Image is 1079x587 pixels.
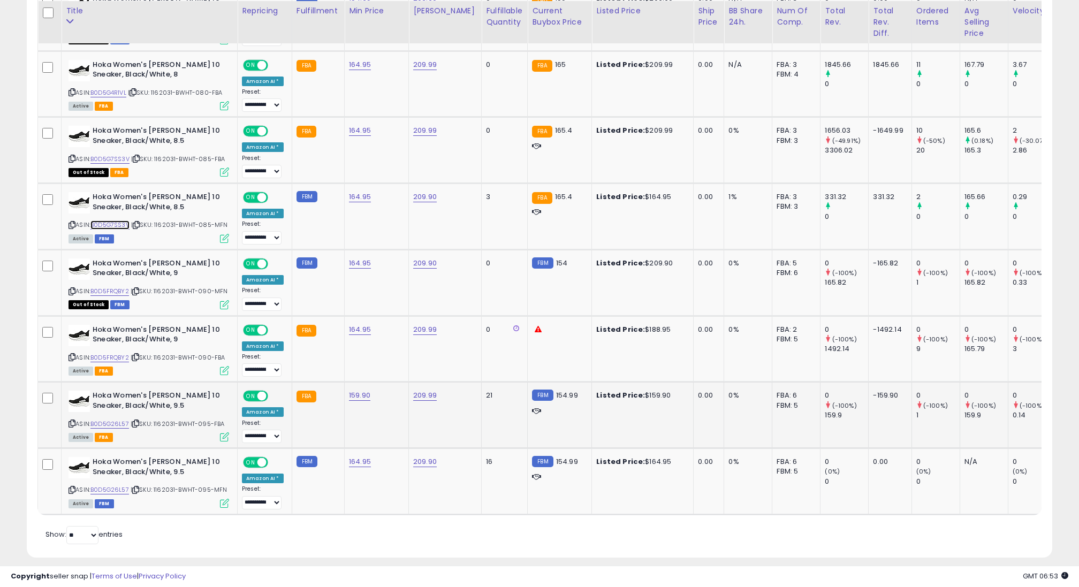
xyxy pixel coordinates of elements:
[916,278,960,287] div: 1
[825,325,868,334] div: 0
[1013,5,1052,17] div: Velocity
[413,59,437,70] a: 209.99
[242,88,284,112] div: Preset:
[964,126,1008,135] div: 165.6
[1020,136,1050,145] small: (-30.07%)
[596,324,645,334] b: Listed Price:
[825,126,868,135] div: 1656.03
[825,477,868,486] div: 0
[95,433,113,442] span: FBA
[1020,269,1044,277] small: (-100%)
[873,391,903,400] div: -159.90
[297,257,317,269] small: FBM
[832,335,857,344] small: (-100%)
[242,142,284,152] div: Amazon AI *
[90,155,130,164] a: B0D5G7SS3V
[486,60,519,70] div: 0
[777,467,812,476] div: FBM: 5
[69,192,90,214] img: 31a2Mv03NFL._SL40_.jpg
[349,59,371,70] a: 164.95
[555,192,573,202] span: 165.4
[971,269,996,277] small: (-100%)
[244,193,257,202] span: ON
[45,529,123,539] span: Show: entries
[242,353,284,377] div: Preset:
[596,192,685,202] div: $164.95
[698,325,716,334] div: 0.00
[267,458,284,467] span: OFF
[486,325,519,334] div: 0
[596,5,689,17] div: Listed Price
[698,60,716,70] div: 0.00
[596,258,645,268] b: Listed Price:
[698,457,716,467] div: 0.00
[349,5,404,17] div: Min Price
[1013,477,1056,486] div: 0
[555,59,566,70] span: 165
[242,155,284,179] div: Preset:
[964,79,1008,89] div: 0
[556,390,578,400] span: 154.99
[93,192,223,215] b: Hoka Women's [PERSON_NAME] 10 Sneaker, Black/White, 8.5
[349,258,371,269] a: 164.95
[349,192,371,202] a: 164.95
[777,457,812,467] div: FBA: 6
[596,456,645,467] b: Listed Price:
[349,125,371,136] a: 164.95
[90,353,129,362] a: B0D5FRQBY2
[964,278,1008,287] div: 165.82
[1013,325,1056,334] div: 0
[90,420,129,429] a: B0D5G26L57
[1013,192,1056,202] div: 0.29
[242,287,284,311] div: Preset:
[95,102,113,111] span: FBA
[92,571,137,581] a: Terms of Use
[131,420,225,428] span: | SKU: 1162031-BWHT-095-FBA
[93,457,223,479] b: Hoka Women's [PERSON_NAME] 10 Sneaker, Black/White, 9.5
[69,102,93,111] span: All listings currently available for purchase on Amazon
[110,168,128,177] span: FBA
[242,407,284,417] div: Amazon AI *
[777,126,812,135] div: FBA: 3
[964,410,1008,420] div: 159.9
[131,220,228,229] span: | SKU: 1162031-BWHT-085-MFN
[596,391,685,400] div: $159.90
[242,5,287,17] div: Repricing
[267,325,284,334] span: OFF
[777,268,812,278] div: FBM: 6
[596,325,685,334] div: $188.95
[486,457,519,467] div: 16
[486,5,523,28] div: Fulfillable Quantity
[825,467,840,476] small: (0%)
[698,5,719,28] div: Ship Price
[873,126,903,135] div: -1649.99
[267,60,284,70] span: OFF
[728,325,764,334] div: 0%
[69,258,90,280] img: 31a2Mv03NFL._SL40_.jpg
[923,269,948,277] small: (-100%)
[728,192,764,202] div: 1%
[93,258,223,281] b: Hoka Women's [PERSON_NAME] 10 Sneaker, Black/White, 9
[532,5,587,28] div: Current Buybox Price
[242,77,284,86] div: Amazon AI *
[413,324,437,335] a: 209.99
[964,60,1008,70] div: 167.79
[93,325,223,347] b: Hoka Women's [PERSON_NAME] 10 Sneaker, Black/White, 9
[916,5,955,28] div: Ordered Items
[242,209,284,218] div: Amazon AI *
[139,571,186,581] a: Privacy Policy
[90,88,126,97] a: B0D5G4R1VL
[825,192,868,202] div: 331.32
[267,127,284,136] span: OFF
[1013,212,1056,222] div: 0
[916,391,960,400] div: 0
[69,367,93,376] span: All listings currently available for purchase on Amazon
[596,390,645,400] b: Listed Price:
[596,125,645,135] b: Listed Price:
[777,258,812,268] div: FBA: 5
[69,457,90,478] img: 31a2Mv03NFL._SL40_.jpg
[873,457,903,467] div: 0.00
[777,391,812,400] div: FBA: 6
[916,192,960,202] div: 2
[777,325,812,334] div: FBA: 2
